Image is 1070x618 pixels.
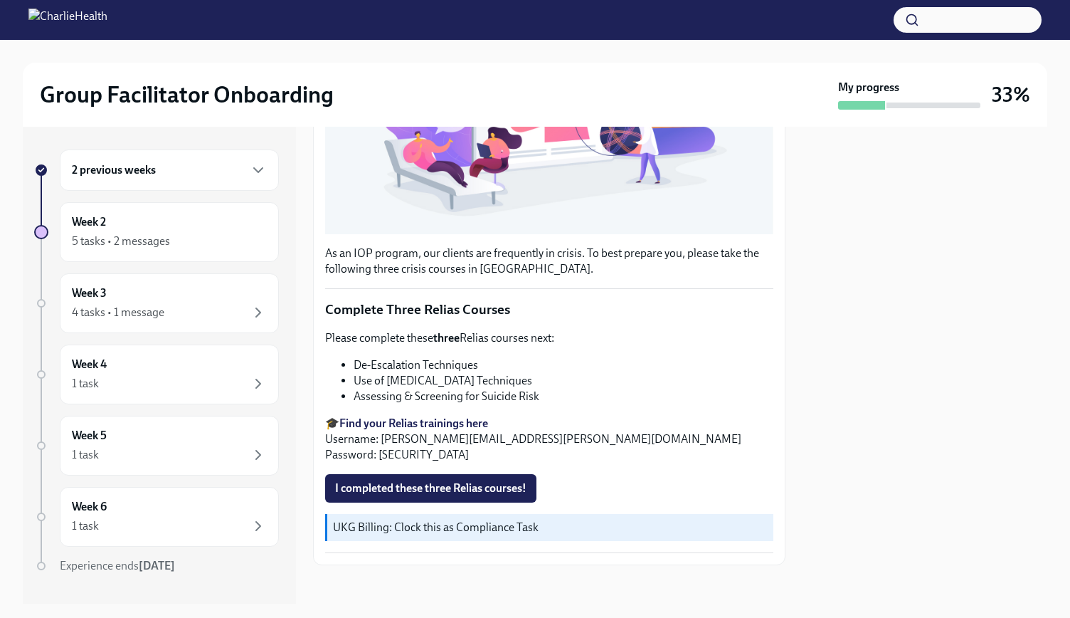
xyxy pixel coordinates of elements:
[72,357,107,372] h6: Week 4
[60,559,175,572] span: Experience ends
[333,520,768,535] p: UKG Billing: Clock this as Compliance Task
[139,559,175,572] strong: [DATE]
[60,150,279,191] div: 2 previous weeks
[72,214,106,230] h6: Week 2
[40,80,334,109] h2: Group Facilitator Onboarding
[34,273,279,333] a: Week 34 tasks • 1 message
[325,474,536,503] button: I completed these three Relias courses!
[34,202,279,262] a: Week 25 tasks • 2 messages
[992,82,1030,108] h3: 33%
[72,305,164,320] div: 4 tasks • 1 message
[325,330,773,346] p: Please complete these Relias courses next:
[72,428,107,444] h6: Week 5
[335,481,526,496] span: I completed these three Relias courses!
[72,499,107,515] h6: Week 6
[34,345,279,404] a: Week 41 task
[354,389,773,404] li: Assessing & Screening for Suicide Risk
[28,9,107,31] img: CharlieHealth
[354,373,773,389] li: Use of [MEDICAL_DATA] Techniques
[34,416,279,476] a: Week 51 task
[72,162,156,178] h6: 2 previous weeks
[72,447,99,463] div: 1 task
[325,300,773,319] p: Complete Three Relias Courses
[72,376,99,392] div: 1 task
[72,518,99,534] div: 1 task
[838,80,899,95] strong: My progress
[325,246,773,277] p: As an IOP program, our clients are frequently in crisis. To best prepare you, please take the fol...
[354,357,773,373] li: De-Escalation Techniques
[72,234,170,249] div: 5 tasks • 2 messages
[339,417,488,430] a: Find your Relias trainings here
[72,286,107,301] h6: Week 3
[34,487,279,547] a: Week 61 task
[325,416,773,463] p: 🎓 Username: [PERSON_NAME][EMAIL_ADDRESS][PERSON_NAME][DOMAIN_NAME] Password: [SECURITY_DATA]
[433,331,460,345] strong: three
